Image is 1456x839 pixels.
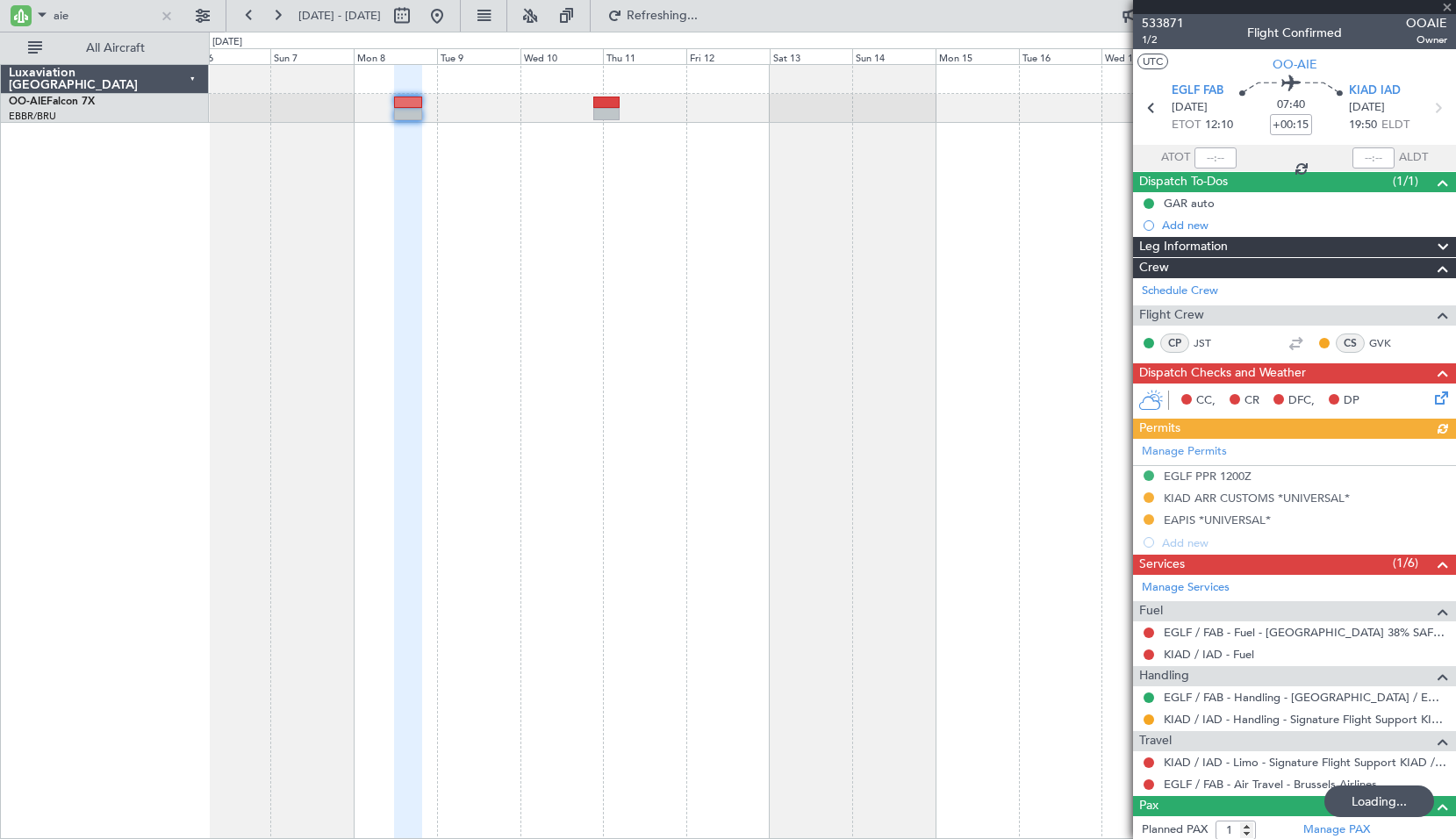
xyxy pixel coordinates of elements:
button: All Aircraft [19,34,190,62]
span: Refreshing... [626,10,699,22]
div: Sat 13 [770,48,853,64]
span: Fuel [1139,601,1163,621]
a: Schedule Crew [1142,283,1218,300]
div: Add new [1162,218,1447,233]
a: KIAD / IAD - Handling - Signature Flight Support KIAD / IAD [1164,712,1447,727]
div: Sun 7 [270,48,354,64]
div: Tue 9 [437,48,520,64]
span: CC, [1196,392,1216,410]
div: Mon 15 [936,48,1019,64]
div: Wed 10 [520,48,604,64]
a: GVK [1369,335,1409,351]
span: EGLF FAB [1172,82,1223,100]
span: CR [1244,392,1259,410]
span: [DATE] [1172,99,1208,117]
span: DFC, [1288,392,1315,410]
a: Manage PAX [1303,821,1370,839]
button: UTC [1137,54,1168,69]
a: OO-AIEFalcon 7X [9,97,95,107]
span: 533871 [1142,14,1184,32]
span: ETOT [1172,117,1201,134]
div: [DATE] [212,35,242,50]
a: KIAD / IAD - Fuel [1164,647,1254,662]
span: KIAD IAD [1349,82,1401,100]
span: Leg Information [1139,237,1228,257]
a: EBBR/BRU [9,110,56,123]
span: Flight Crew [1139,305,1204,326]
div: Sun 14 [852,48,936,64]
span: OO-AIE [1273,55,1317,74]
span: 1/2 [1142,32,1184,47]
span: (1/6) [1393,554,1418,572]
span: Owner [1406,32,1447,47]
a: EGLF / FAB - Fuel - [GEOGRAPHIC_DATA] 38% SAF EGLF/FAB [1164,625,1447,640]
label: Planned PAX [1142,821,1208,839]
span: Crew [1139,258,1169,278]
a: EGLF / FAB - Handling - [GEOGRAPHIC_DATA] / EGLF / FAB [1164,690,1447,705]
div: CP [1160,333,1189,353]
span: ATOT [1161,149,1190,167]
span: [DATE] [1349,99,1385,117]
span: 07:40 [1277,97,1305,114]
div: Mon 8 [354,48,437,64]
div: Loading... [1324,785,1434,817]
div: Flight Confirmed [1247,24,1342,42]
a: EGLF / FAB - Air Travel - Brussels Airlines [1164,777,1377,792]
a: Manage Services [1142,579,1230,597]
div: Wed 17 [1101,48,1185,64]
a: JST [1194,335,1233,351]
span: Dispatch Checks and Weather [1139,363,1306,384]
span: (1/1) [1393,172,1418,190]
div: Tue 16 [1019,48,1102,64]
span: Travel [1139,731,1172,751]
input: A/C (Reg. or Type) [54,3,154,29]
button: Refreshing... [599,2,705,30]
div: Fri 12 [686,48,770,64]
div: CS [1336,333,1365,353]
span: Pax [1139,796,1158,816]
div: Sat 6 [188,48,271,64]
span: Handling [1139,666,1189,686]
span: Services [1139,555,1185,575]
span: DP [1344,392,1359,410]
a: KIAD / IAD - Limo - Signature Flight Support KIAD / IAD [1164,755,1447,770]
span: [DATE] - [DATE] [298,8,381,24]
span: Dispatch To-Dos [1139,172,1228,192]
div: GAR auto [1164,196,1215,211]
div: Thu 11 [603,48,686,64]
span: 19:50 [1349,117,1377,134]
span: ELDT [1381,117,1409,134]
span: 12:10 [1205,117,1233,134]
span: All Aircraft [46,42,185,54]
span: OOAIE [1406,14,1447,32]
span: ALDT [1399,149,1428,167]
span: OO-AIE [9,97,47,107]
